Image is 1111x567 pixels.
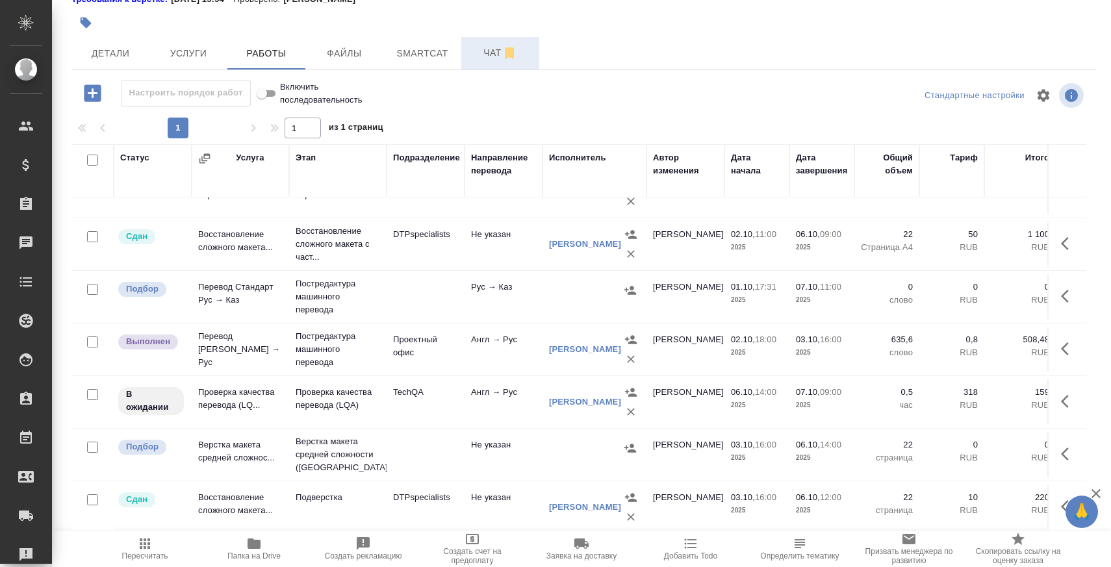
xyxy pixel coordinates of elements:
[926,241,978,254] p: RUB
[861,438,913,451] p: 22
[796,346,848,359] p: 2025
[621,488,641,507] button: Назначить
[755,387,776,397] p: 14:00
[465,221,543,267] td: Не указан
[731,346,783,359] p: 2025
[296,386,380,412] p: Проверка качества перевода (LQA)
[861,281,913,294] p: 0
[1053,228,1084,259] button: Здесь прячутся важные кнопки
[796,282,820,292] p: 07.10,
[646,327,724,372] td: [PERSON_NAME]
[1053,386,1084,417] button: Здесь прячутся важные кнопки
[126,230,147,243] p: Сдан
[926,386,978,399] p: 318
[971,547,1065,565] span: Скопировать ссылку на оценку заказа
[731,451,783,464] p: 2025
[796,492,820,502] p: 06.10,
[926,281,978,294] p: 0
[820,282,841,292] p: 11:00
[991,294,1049,307] p: RUB
[280,81,398,107] span: Включить последовательность
[1053,491,1084,522] button: Здесь прячутся важные кнопки
[760,551,839,561] span: Определить тематику
[926,228,978,241] p: 50
[731,241,783,254] p: 2025
[861,151,913,177] div: Общий объем
[664,551,717,561] span: Добавить Todo
[646,432,724,477] td: [PERSON_NAME]
[731,282,755,292] p: 01.10,
[796,334,820,344] p: 03.10,
[991,438,1049,451] p: 0
[192,221,289,267] td: Восстановление сложного макета...
[621,507,641,527] button: Удалить
[991,333,1049,346] p: 508,48
[465,274,543,320] td: Рус → Каз
[621,402,641,422] button: Удалить
[991,228,1049,241] p: 1 100
[418,531,527,567] button: Создать счет на предоплату
[126,283,159,296] p: Подбор
[235,45,298,62] span: Работы
[861,346,913,359] p: слово
[117,228,185,246] div: Менеджер проверил работу исполнителя, передает ее на следующий этап
[157,45,220,62] span: Услуги
[117,333,185,351] div: Исполнитель завершил работу
[861,491,913,504] p: 22
[387,379,465,425] td: TechQA
[745,531,854,567] button: Определить тематику
[549,502,621,512] a: [PERSON_NAME]
[636,531,745,567] button: Добавить Todo
[653,151,718,177] div: Автор изменения
[117,491,185,509] div: Менеджер проверил работу исполнителя, передает ее на следующий этап
[796,294,848,307] p: 2025
[621,349,641,369] button: Удалить
[991,399,1049,412] p: RUB
[393,151,460,164] div: Подразделение
[796,504,848,517] p: 2025
[731,151,783,177] div: Дата начала
[950,151,978,164] div: Тариф
[296,277,380,316] p: Постредактура машинного перевода
[861,228,913,241] p: 22
[621,225,641,244] button: Назначить
[926,504,978,517] p: RUB
[796,451,848,464] p: 2025
[755,492,776,502] p: 16:00
[621,192,641,211] button: Удалить
[471,151,536,177] div: Направление перевода
[620,281,640,300] button: Назначить
[549,397,621,407] a: [PERSON_NAME]
[296,330,380,369] p: Постредактура машинного перевода
[861,386,913,399] p: 0,5
[861,504,913,517] p: страница
[527,531,636,567] button: Заявка на доставку
[646,274,724,320] td: [PERSON_NAME]
[731,440,755,449] p: 03.10,
[755,334,776,344] p: 18:00
[820,440,841,449] p: 14:00
[549,151,606,164] div: Исполнитель
[192,323,289,375] td: Перевод [PERSON_NAME] → Рус
[926,399,978,412] p: RUB
[646,485,724,530] td: [PERSON_NAME]
[921,86,1028,106] div: split button
[296,225,380,264] p: Восстановление сложного макета с част...
[126,388,176,414] p: В ожидании
[796,387,820,397] p: 07.10,
[646,379,724,425] td: [PERSON_NAME]
[731,387,755,397] p: 06.10,
[926,451,978,464] p: RUB
[546,551,617,561] span: Заявка на доставку
[387,221,465,267] td: DTPspecialists
[309,531,418,567] button: Создать рекламацию
[861,294,913,307] p: слово
[465,432,543,477] td: Не указан
[926,294,978,307] p: RUB
[75,80,110,107] button: Добавить работу
[1059,83,1086,108] span: Посмотреть информацию
[313,45,376,62] span: Файлы
[861,451,913,464] p: страница
[796,440,820,449] p: 06.10,
[820,229,841,239] p: 09:00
